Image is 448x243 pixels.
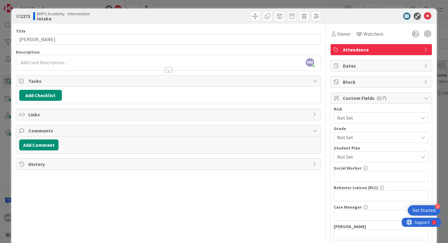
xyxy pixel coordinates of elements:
span: Watchers [364,30,383,37]
span: Not Set [337,114,415,122]
div: Risk [334,107,429,111]
div: Open Get Started checklist, remaining modules: 4 [408,205,440,216]
span: Description [16,49,40,55]
span: Not Set [337,133,415,142]
span: Dates [343,62,421,69]
div: Get Started [413,207,436,213]
span: NM [306,58,314,67]
span: Owner [337,30,351,37]
b: Intake [37,16,90,21]
b: 2273 [20,13,30,19]
span: History [28,160,310,168]
label: [PERSON_NAME] [334,224,366,229]
button: Add Checklist [19,90,62,101]
span: Custom Fields [343,94,421,102]
div: Student Plan [334,146,429,150]
div: 1 [32,2,33,7]
input: type card name here... [16,34,321,45]
label: Behavior Liaison (RLC) [334,185,378,190]
label: Title [16,28,26,34]
span: Not Set [337,153,418,160]
span: Comments [28,127,310,134]
span: Tasks [28,77,310,85]
label: Case Manager [334,204,362,210]
div: 4 [435,204,440,209]
span: Block [343,78,421,86]
span: ( 0/7 ) [376,95,386,101]
span: Attendance [343,46,421,53]
span: ID [16,12,30,20]
span: Support [13,1,28,8]
span: Links [28,111,310,118]
label: Social Worker [334,165,361,171]
button: Add Comment [19,139,59,150]
div: Grade [334,126,429,131]
span: BHPS Academy - Intervention [37,11,90,16]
